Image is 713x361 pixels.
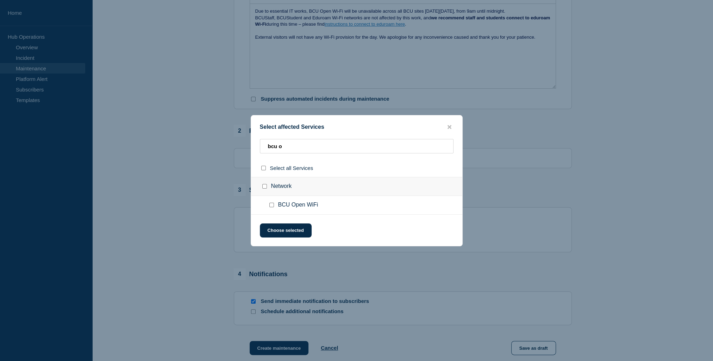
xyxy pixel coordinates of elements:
input: select all checkbox [261,166,266,170]
button: close button [445,124,454,131]
input: Network checkbox [262,184,267,189]
span: Select all Services [270,165,313,171]
div: Select affected Services [251,124,462,131]
input: Search [260,139,454,153]
span: BCU Open WiFi [278,202,318,209]
div: Network [251,177,462,196]
button: Choose selected [260,223,312,237]
input: BCU Open WiFi checkbox [269,203,274,207]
